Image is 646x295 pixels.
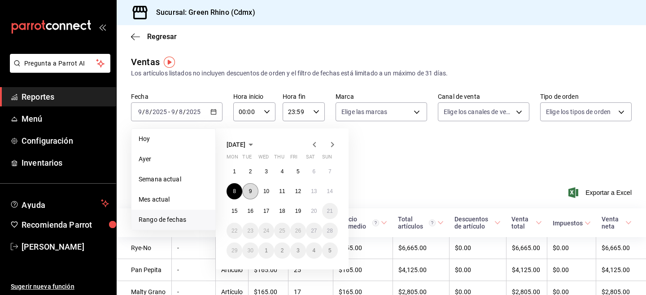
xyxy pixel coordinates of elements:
[131,55,160,69] div: Ventas
[393,237,449,259] td: $6,665.00
[553,220,583,227] div: Impuestos
[306,183,322,199] button: September 13, 2025
[429,220,436,226] svg: El total artículos considera cambios de precios en los artículos así como costos adicionales por ...
[540,93,632,100] label: Tipo de orden
[249,259,288,281] td: $165.00
[227,223,242,239] button: September 22, 2025
[341,107,387,116] span: Elige las marcas
[247,247,253,254] abbr: September 30, 2025
[227,154,238,163] abbr: Monday
[22,241,109,253] span: [PERSON_NAME]
[258,183,274,199] button: September 10, 2025
[274,163,290,180] button: September 4, 2025
[231,228,237,234] abbr: September 22, 2025
[602,216,624,230] div: Venta neta
[290,154,297,163] abbr: Friday
[398,216,436,230] div: Total artículos
[274,242,290,259] button: October 2, 2025
[171,237,215,259] td: -
[306,223,322,239] button: September 27, 2025
[22,113,109,125] span: Menú
[570,187,632,198] span: Exportar a Excel
[274,183,290,199] button: September 11, 2025
[312,247,315,254] abbr: October 4, 2025
[336,93,427,100] label: Marca
[227,203,242,219] button: September 15, 2025
[149,108,152,115] span: /
[274,203,290,219] button: September 18, 2025
[227,242,242,259] button: September 29, 2025
[290,183,306,199] button: September 12, 2025
[258,223,274,239] button: September 24, 2025
[306,242,322,259] button: October 4, 2025
[506,259,547,281] td: $4,125.00
[279,208,285,214] abbr: September 18, 2025
[216,259,249,281] td: Artículo
[306,154,315,163] abbr: Saturday
[322,163,338,180] button: September 7, 2025
[265,168,268,175] abbr: September 3, 2025
[242,223,258,239] button: September 23, 2025
[449,237,506,259] td: $0.00
[22,157,109,169] span: Inventarios
[231,208,237,214] abbr: September 15, 2025
[281,168,284,175] abbr: September 4, 2025
[6,65,110,75] a: Pregunta a Parrot AI
[242,183,258,199] button: September 9, 2025
[511,216,534,230] div: Venta total
[258,154,269,163] abbr: Wednesday
[263,188,269,194] abbr: September 10, 2025
[511,216,542,230] span: Venta total
[171,108,175,115] input: --
[274,223,290,239] button: September 25, 2025
[227,163,242,180] button: September 1, 2025
[328,168,332,175] abbr: September 7, 2025
[10,54,110,73] button: Pregunta a Parrot AI
[290,163,306,180] button: September 5, 2025
[311,188,317,194] abbr: September 13, 2025
[546,107,611,116] span: Elige los tipos de orden
[311,208,317,214] abbr: September 20, 2025
[322,183,338,199] button: September 14, 2025
[288,259,333,281] td: 25
[265,247,268,254] abbr: October 1, 2025
[164,57,175,68] img: Tooltip marker
[327,188,333,194] abbr: September 14, 2025
[247,228,253,234] abbr: September 23, 2025
[22,91,109,103] span: Reportes
[138,108,142,115] input: --
[249,188,252,194] abbr: September 9, 2025
[183,108,186,115] span: /
[11,282,109,291] span: Sugerir nueva función
[22,198,97,209] span: Ayuda
[142,108,145,115] span: /
[131,32,177,41] button: Regresar
[547,259,596,281] td: $0.00
[99,23,106,31] button: open_drawer_menu
[149,7,255,18] h3: Sucursal: Green Rhino (Cdmx)
[117,259,171,281] td: Pan Pepita
[263,208,269,214] abbr: September 17, 2025
[247,208,253,214] abbr: September 16, 2025
[306,203,322,219] button: September 20, 2025
[306,163,322,180] button: September 6, 2025
[398,216,444,230] span: Total artículos
[152,108,167,115] input: ----
[602,216,632,230] span: Venta neta
[22,135,109,147] span: Configuración
[322,203,338,219] button: September 21, 2025
[175,108,178,115] span: /
[171,259,215,281] td: -
[454,216,493,230] div: Descuentos de artículo
[444,107,513,116] span: Elige los canales de venta
[139,154,208,164] span: Ayer
[249,168,252,175] abbr: September 2, 2025
[312,168,315,175] abbr: September 6, 2025
[311,228,317,234] abbr: September 27, 2025
[168,108,170,115] span: -
[327,208,333,214] abbr: September 21, 2025
[596,259,646,281] td: $4,125.00
[131,69,632,78] div: Los artículos listados no incluyen descuentos de orden y el filtro de fechas está limitado a un m...
[242,154,251,163] abbr: Tuesday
